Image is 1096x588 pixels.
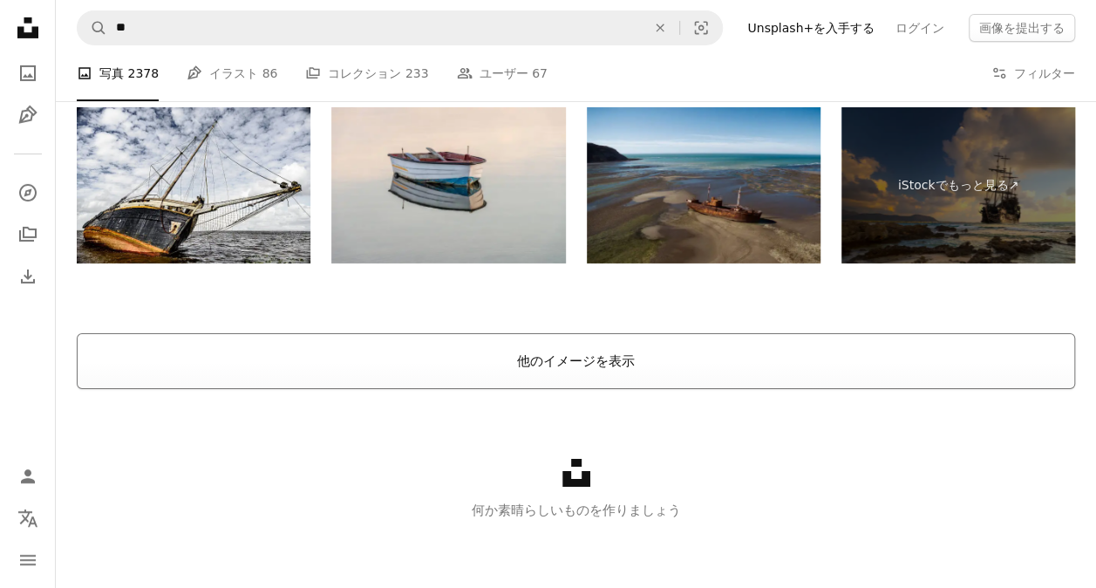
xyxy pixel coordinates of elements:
button: Unsplashで検索する [78,11,107,44]
a: 写真 [10,56,45,91]
a: 探す [10,175,45,210]
img: 撚り線セーリング boad 難破船 [77,107,310,263]
img: 海の砂の海岸に漂着した古い放棄された座礁船の空中写真 [587,107,820,263]
button: フィルター [991,45,1075,101]
a: ログイン / 登録する [10,459,45,494]
a: コレクション [10,217,45,252]
a: ダウンロード履歴 [10,259,45,294]
a: ログイン [885,14,955,42]
button: 画像を提出する [969,14,1075,42]
button: ビジュアル検索 [680,11,722,44]
button: メニュー [10,543,45,578]
a: イラスト [10,98,45,133]
span: 67 [532,64,548,83]
a: iStockでもっと見る↗ [841,107,1075,263]
form: サイト内でビジュアルを探す [77,10,723,45]
button: 言語 [10,501,45,536]
p: 何か素晴らしいものを作りましょう [56,500,1096,521]
a: コレクション 233 [305,45,428,101]
span: 233 [405,64,429,83]
a: ユーザー 67 [457,45,548,101]
img: 水の背景に木造漁船 [331,107,565,263]
a: イラスト 86 [187,45,277,101]
button: 他のイメージを表示 [77,333,1075,389]
a: ホーム — Unsplash [10,10,45,49]
a: Unsplash+を入手する [737,14,885,42]
span: 86 [262,64,278,83]
button: 全てクリア [641,11,679,44]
